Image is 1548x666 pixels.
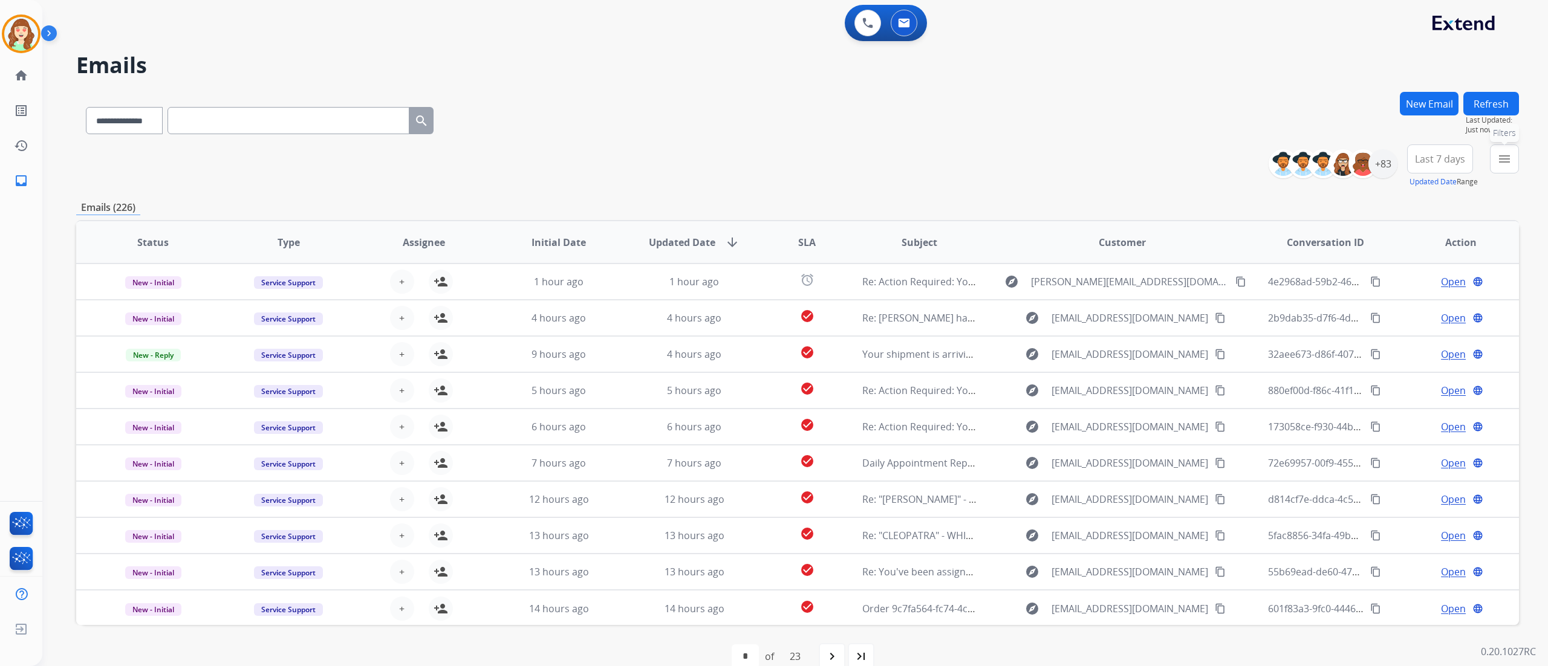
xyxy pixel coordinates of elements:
button: Last 7 days [1407,144,1473,173]
span: New - Initial [125,530,181,543]
span: Service Support [254,312,323,325]
mat-icon: content_copy [1370,530,1381,541]
mat-icon: navigate_next [825,649,839,664]
span: [EMAIL_ADDRESS][DOMAIN_NAME] [1052,419,1208,434]
mat-icon: content_copy [1215,566,1226,577]
mat-icon: language [1472,457,1483,468]
span: 173058ce-f930-44b6-bdd2-2fefae37e11b [1268,420,1449,433]
span: Re: [PERSON_NAME] has been shipped to you for servicing [862,311,1127,325]
mat-icon: check_circle [800,454,815,468]
button: + [390,560,414,584]
span: New - Initial [125,566,181,579]
mat-icon: content_copy [1215,349,1226,360]
mat-icon: check_circle [800,563,815,577]
span: 4 hours ago [532,311,586,325]
span: 5 hours ago [667,384,721,397]
mat-icon: person_add [434,492,448,506]
span: 13 hours ago [529,565,589,578]
span: Re: You've been assigned a new service order: cd380979-f2dc-4ccd-baf9-d25e2a5d9f6d [862,565,1255,578]
span: Open [1441,347,1466,361]
span: 13 hours ago [529,529,589,542]
span: [EMAIL_ADDRESS][DOMAIN_NAME] [1052,456,1208,470]
mat-icon: explore [1025,456,1039,470]
mat-icon: content_copy [1370,457,1381,468]
mat-icon: explore [1025,492,1039,506]
mat-icon: last_page [854,649,868,664]
span: Initial Date [532,235,586,250]
span: New - Initial [125,457,181,470]
mat-icon: person_add [434,601,448,616]
mat-icon: person_add [434,347,448,361]
mat-icon: explore [1025,528,1039,543]
span: 1 hour ago [669,275,719,288]
span: + [399,456,405,470]
button: + [390,270,414,294]
span: 32aee673-d86f-4071-85a8-e896b721d1e9 [1268,348,1454,361]
span: + [399,419,405,434]
span: Order 9c7fa564-fc74-4c24-a57d-d38be46b0d49 [862,602,1075,615]
span: + [399,347,405,361]
span: [EMAIL_ADDRESS][DOMAIN_NAME] [1052,528,1208,543]
mat-icon: content_copy [1215,603,1226,614]
h2: Emails [76,53,1519,77]
span: Service Support [254,566,323,579]
span: Re: "[PERSON_NAME]" - KOA WOOD & FISHING LINE WEDDING RING - Black Zirconium has been shipped to ... [862,493,1420,506]
span: Last 7 days [1415,157,1465,161]
span: Service Support [254,494,323,506]
mat-icon: content_copy [1370,603,1381,614]
button: Filters [1490,144,1519,173]
span: Status [137,235,169,250]
span: Re: Action Required: You've been assigned a new service order: 5144d6f8-a575-4f9f-b247-4f68c9a579b3 [862,275,1330,288]
span: + [399,601,405,616]
button: Updated Date [1410,177,1457,187]
span: Open [1441,564,1466,579]
mat-icon: home [14,68,28,83]
span: Open [1441,274,1466,289]
span: 14 hours ago [665,602,724,615]
button: + [390,487,414,511]
mat-icon: search [414,114,429,128]
mat-icon: person_add [434,419,448,434]
mat-icon: content_copy [1370,494,1381,505]
span: 601f83a3-9fc0-4446-a6b9-b8788af2366b [1268,602,1448,615]
mat-icon: language [1472,385,1483,396]
span: Open [1441,528,1466,543]
mat-icon: language [1472,421,1483,432]
mat-icon: check_circle [800,309,815,323]
button: + [390,596,414,621]
span: New - Initial [125,312,181,325]
mat-icon: person_add [434,528,448,543]
span: 6 hours ago [532,420,586,433]
span: Re: Action Required: You've been assigned a new service order: 72e7785e-fbef-4ad2-af04-d445f56b44dd [862,420,1332,433]
mat-icon: language [1472,530,1483,541]
span: Range [1410,176,1478,187]
span: + [399,311,405,325]
mat-icon: check_circle [800,381,815,396]
span: Open [1441,419,1466,434]
span: 7 hours ago [532,456,586,470]
span: Re: Action Required: You've been assigned a new service order: a76cbe0a-6447-4331-956d-6f8670c29329 [862,384,1336,397]
mat-icon: content_copy [1215,494,1226,505]
span: Your shipment is arriving soon! [862,348,1005,361]
mat-icon: explore [1025,419,1039,434]
span: Assignee [403,235,445,250]
mat-icon: content_copy [1370,566,1381,577]
span: 880ef00d-f86c-41f1-9aeb-e913bd1884f6 [1268,384,1446,397]
mat-icon: content_copy [1215,457,1226,468]
mat-icon: language [1472,566,1483,577]
span: 4 hours ago [667,311,721,325]
span: Service Support [254,349,323,361]
mat-icon: content_copy [1215,385,1226,396]
mat-icon: check_circle [800,490,815,505]
div: of [765,649,774,664]
span: Open [1441,311,1466,325]
span: Open [1441,383,1466,398]
button: + [390,523,414,548]
span: New - Initial [125,385,181,398]
span: Last Updated: [1466,115,1519,125]
span: [EMAIL_ADDRESS][DOMAIN_NAME] [1052,492,1208,506]
mat-icon: content_copy [1215,530,1226,541]
mat-icon: check_circle [800,418,815,432]
span: [EMAIL_ADDRESS][DOMAIN_NAME] [1052,601,1208,616]
span: Customer [1099,235,1146,250]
